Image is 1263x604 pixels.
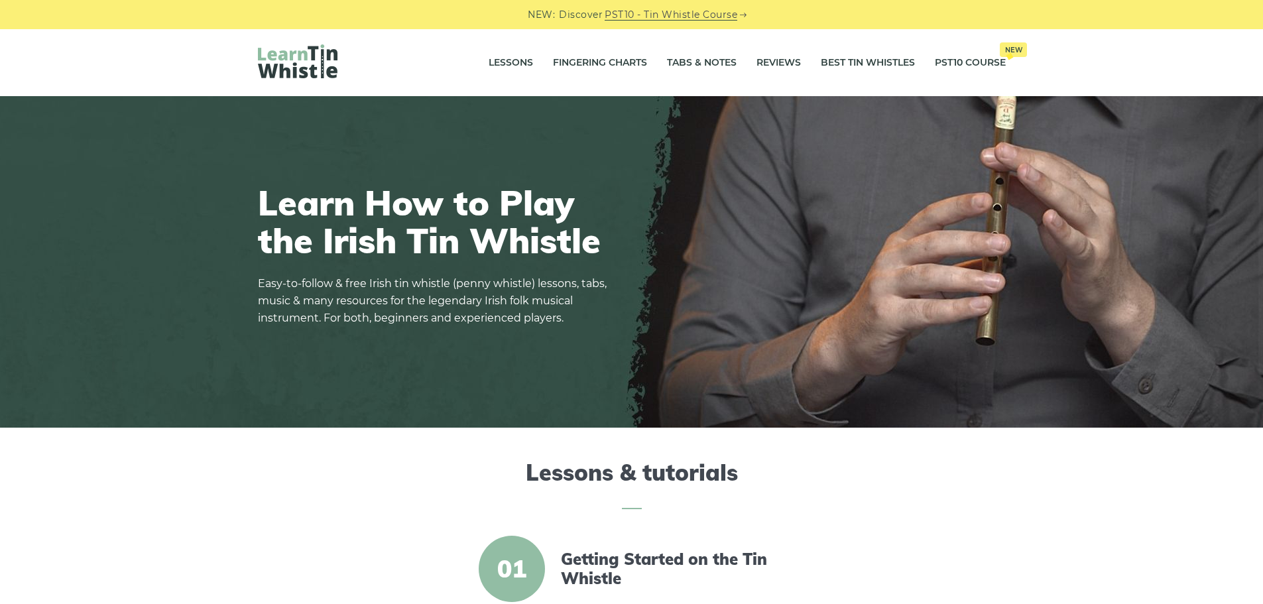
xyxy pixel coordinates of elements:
h1: Learn How to Play the Irish Tin Whistle [258,184,616,259]
p: Easy-to-follow & free Irish tin whistle (penny whistle) lessons, tabs, music & many resources for... [258,275,616,327]
a: PST10 CourseNew [935,46,1006,80]
span: 01 [479,536,545,602]
a: Tabs & Notes [667,46,737,80]
h2: Lessons & tutorials [258,459,1006,509]
a: Reviews [756,46,801,80]
a: Best Tin Whistles [821,46,915,80]
img: LearnTinWhistle.com [258,44,337,78]
a: Getting Started on the Tin Whistle [561,550,789,588]
a: Fingering Charts [553,46,647,80]
a: Lessons [489,46,533,80]
span: New [1000,42,1027,57]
